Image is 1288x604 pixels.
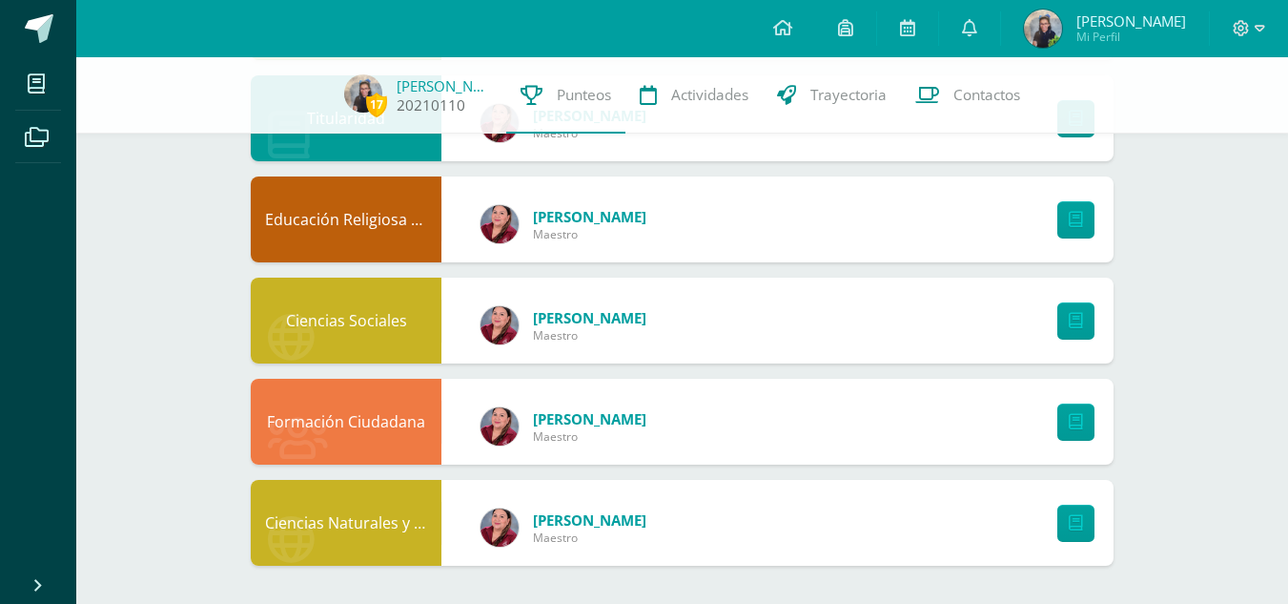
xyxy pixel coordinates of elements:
a: Punteos [506,57,625,134]
a: 20210110 [397,95,465,115]
img: ee9885b1cd63b16ce8d920f5b0ebfc79.png [480,407,519,446]
span: [PERSON_NAME] [533,510,646,530]
div: Ciencias Naturales y Tecnología [251,480,441,566]
a: Contactos [901,57,1034,134]
img: b43b50a86095964637e74f17183987f3.png [344,74,382,113]
span: Trayectoria [810,85,887,105]
span: [PERSON_NAME] [533,308,646,327]
div: Formación Ciudadana [251,379,441,465]
span: Maestro [533,327,646,344]
span: [PERSON_NAME] [1076,11,1186,31]
span: Actividades [671,85,748,105]
span: Punteos [557,85,611,105]
span: [PERSON_NAME] [533,409,646,428]
img: ee9885b1cd63b16ce8d920f5b0ebfc79.png [480,509,519,547]
div: Ciencias Sociales [251,278,441,364]
a: [PERSON_NAME] [397,76,492,95]
a: Actividades [625,57,763,134]
span: 17 [366,93,387,116]
span: Maestro [533,428,646,445]
img: ee9885b1cd63b16ce8d920f5b0ebfc79.png [480,306,519,344]
span: Contactos [953,85,1020,105]
span: Maestro [533,530,646,546]
span: [PERSON_NAME] [533,207,646,226]
span: Maestro [533,226,646,242]
a: Trayectoria [763,57,901,134]
img: ee9885b1cd63b16ce8d920f5b0ebfc79.png [480,205,519,243]
div: Educación Religiosa Escolar [251,177,441,262]
img: b43b50a86095964637e74f17183987f3.png [1024,10,1062,48]
span: Mi Perfil [1076,29,1186,45]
